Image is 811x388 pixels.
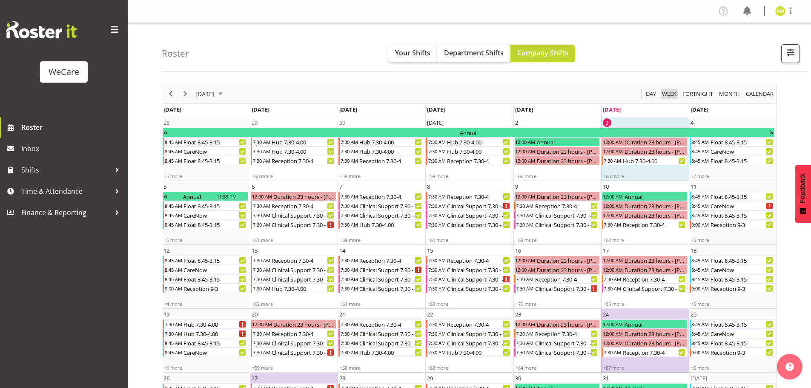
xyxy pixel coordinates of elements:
[163,137,248,147] div: Float 8.45-3.15 Begin From Sunday, September 28, 2025 at 8:45:00 AM GMT+13:00 Ends At Sunday, Sep...
[536,156,599,165] div: Duration 23 hours - [PERSON_NAME]
[602,138,624,146] div: 12:00 AM
[781,44,800,63] button: Filter Shifts
[624,256,687,264] div: Duration 23 hours - [PERSON_NAME]
[601,245,689,309] td: Friday, October 17, 2025
[446,256,511,264] div: Reception 7.30-4
[163,128,775,137] div: Annual Begin From Saturday, September 6, 2025 at 12:00:00 AM GMT+12:00 Ends At Sunday, October 5,...
[252,138,271,146] div: 7:30 AM
[536,256,599,264] div: Duration 23 hours - [PERSON_NAME]
[602,147,624,155] div: 12:00 AM
[183,156,248,165] div: Float 8.45-3.15
[165,89,177,99] button: Previous
[252,220,271,229] div: 7:30 AM
[6,21,77,38] img: Rosterit website logo
[645,89,658,99] button: Timeline Day
[602,201,624,210] div: 12:00 AM
[514,237,601,243] div: +63 more
[602,274,688,284] div: Reception 7.30-4 Begin From Friday, October 17, 2025 at 7:30:00 AM GMT+13:00 Ends At Friday, Octo...
[358,256,424,264] div: Reception 7.30-4
[340,256,358,264] div: 7:30 AM
[340,211,358,219] div: 7:30 AM
[602,256,688,265] div: Duration 23 hours - Viktoriia Molchanova Begin From Friday, October 17, 2025 at 12:00:00 AM GMT+1...
[338,220,424,229] div: Hub 7.30-4.00 Begin From Tuesday, October 7, 2025 at 7:30:00 AM GMT+13:00 Ends At Tuesday, Octobe...
[689,117,777,181] td: Saturday, October 4, 2025
[340,265,358,274] div: 7:30 AM
[395,48,430,57] span: Your Shifts
[516,211,534,219] div: 7:30 AM
[271,211,336,219] div: Clinical Support 7.30 - 4
[691,265,710,274] div: 8:45 AM
[163,147,248,156] div: CareNow Begin From Sunday, September 28, 2025 at 8:45:00 AM GMT+13:00 Ends At Sunday, September 2...
[358,192,424,201] div: Reception 7.30-4
[515,256,536,264] div: 12:00 AM
[194,89,226,99] button: October 2025
[710,201,775,210] div: CareNow
[514,265,600,274] div: Duration 23 hours - Tayah Giesbrecht Begin From Thursday, October 16, 2025 at 12:00:00 AM GMT+13:...
[689,237,776,243] div: +5 more
[602,201,688,210] div: Duration 23 hours - Samantha Poultney Begin From Friday, October 10, 2025 at 12:00:00 AM GMT+13:0...
[358,147,424,155] div: Hub 7.30-4.00
[252,265,271,274] div: 7:30 AM
[534,275,599,283] div: Reception 7.30-4
[340,138,358,146] div: 7:30 AM
[534,284,599,293] div: Clinical Support 7.30 - 4
[661,89,677,99] span: Week
[338,245,425,309] td: Tuesday, October 14, 2025
[271,201,336,210] div: Reception 7.30-4
[427,201,446,210] div: 7:30 AM
[718,89,742,99] button: Timeline Month
[21,142,123,155] span: Inbox
[602,265,688,274] div: Duration 23 hours - Demi Dumitrean Begin From Friday, October 17, 2025 at 12:00:00 AM GMT+13:00 E...
[163,220,248,229] div: Float 8.45-3.15 Begin From Sunday, October 5, 2025 at 8:45:00 AM GMT+13:00 Ends At Sunday, Octobe...
[624,138,687,146] div: Duration 23 hours - [PERSON_NAME]
[251,265,336,274] div: Clinical Support 7.30 - 4 Begin From Monday, October 13, 2025 at 7:30:00 AM GMT+13:00 Ends At Mon...
[426,265,512,274] div: Clinical Support 7.30 - 4 Begin From Wednesday, October 15, 2025 at 7:30:00 AM GMT+13:00 Ends At ...
[775,6,785,16] img: antonia-mao10998.jpg
[163,201,248,210] div: Float 8.45-3.15 Begin From Sunday, October 5, 2025 at 8:45:00 AM GMT+13:00 Ends At Sunday, Octobe...
[251,284,336,293] div: Hub 7.30-4.00 Begin From Monday, October 13, 2025 at 7:30:00 AM GMT+13:00 Ends At Monday, October...
[338,156,424,165] div: Reception 7.30-4 Begin From Tuesday, September 30, 2025 at 7:30:00 AM GMT+13:00 Ends At Tuesday, ...
[250,245,338,309] td: Monday, October 13, 2025
[168,192,216,201] div: Annual
[691,156,710,165] div: 8:45 AM
[180,89,191,99] button: Next
[192,85,228,103] div: October 2025
[358,220,424,229] div: Hub 7.30-4.00
[358,265,424,274] div: Clinical Support 7.30 - 4
[250,117,338,181] td: Monday, September 29, 2025
[682,89,714,99] span: Fortnight
[425,181,513,245] td: Wednesday, October 8, 2025
[183,265,248,274] div: CareNow
[427,220,446,229] div: 7:30 AM
[164,256,183,264] div: 8:45 AM
[426,237,513,243] div: +60 more
[358,275,424,283] div: Clinical Support 7.30 - 4
[514,192,600,201] div: Duration 23 hours - Zephy Bennett Begin From Thursday, October 9, 2025 at 12:00:00 AM GMT+13:00 E...
[183,275,248,283] div: Float 8.45-3.15
[602,265,624,274] div: 12:00 AM
[536,192,599,201] div: Duration 23 hours - [PERSON_NAME]
[49,66,79,78] div: WeCare
[691,256,710,264] div: 8:45 AM
[163,284,248,293] div: Reception 9-3 Begin From Sunday, October 12, 2025 at 9:00:00 AM GMT+13:00 Ends At Sunday, October...
[426,274,512,284] div: Clinical Support 7.30 - 4 Begin From Wednesday, October 15, 2025 at 7:30:00 AM GMT+13:00 Ends At ...
[164,201,183,210] div: 8:45 AM
[164,284,183,293] div: 9:00 AM
[426,210,512,220] div: Clinical Support 7.30 - 4 Begin From Wednesday, October 8, 2025 at 7:30:00 AM GMT+13:00 Ends At W...
[710,211,775,219] div: Float 8.45-3.15
[183,284,248,293] div: Reception 9-3
[358,201,424,210] div: Clinical Support 7.30 - 4
[624,192,687,201] div: Annual
[514,147,600,156] div: Duration 23 hours - Mary Childs Begin From Thursday, October 2, 2025 at 12:00:00 AM GMT+13:00 End...
[513,117,601,181] td: Thursday, October 2, 2025
[426,220,512,229] div: Clinical Support 7.30 - 4 Begin From Wednesday, October 8, 2025 at 7:30:00 AM GMT+13:00 Ends At W...
[536,265,599,274] div: Duration 23 hours - [PERSON_NAME]
[338,265,424,274] div: Clinical Support 7.30 - 4 Begin From Tuesday, October 14, 2025 at 7:30:00 AM GMT+13:00 Ends At Tu...
[446,201,511,210] div: Clinical Support 7.30 - 4
[338,201,424,210] div: Clinical Support 7.30 - 4 Begin From Tuesday, October 7, 2025 at 7:30:00 AM GMT+13:00 Ends At Tue...
[271,256,336,264] div: Reception 7.30-4
[745,89,774,99] span: calendar
[602,211,624,219] div: 12:00 AM
[624,265,687,274] div: Duration 23 hours - [PERSON_NAME]
[163,85,178,103] div: previous period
